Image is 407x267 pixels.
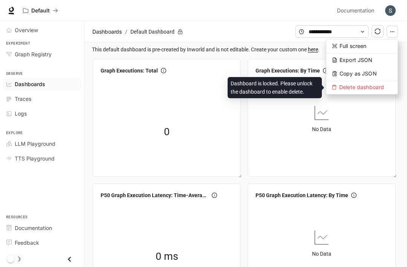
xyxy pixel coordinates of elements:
a: Documentation [3,221,81,235]
p: Default [31,8,50,14]
span: Documentation [337,6,374,15]
span: Export JSON [340,57,373,63]
span: info-circle [323,68,328,73]
article: No Data [312,125,331,133]
button: User avatar [383,3,398,18]
span: info-circle [212,193,217,198]
a: Overview [3,23,81,37]
span: P50 Graph Execution Latency: By Time [256,191,348,199]
span: sync [375,28,381,34]
button: Full screen [326,40,398,53]
span: Copy as JSON [340,70,377,77]
span: Full screen [340,43,367,49]
div: Dashboard is locked. Please unlock the dashboard to enable delete. [228,77,322,98]
a: LLM Playground [3,137,81,150]
button: All workspaces [20,3,61,18]
span: Dashboards [15,80,45,88]
span: Dark mode toggle [7,255,14,263]
span: Delete dashboard [326,81,398,94]
span: Graph Executions: By Time [256,66,320,75]
span: Dashboards [92,27,122,36]
a: Traces [3,92,81,105]
a: Feedback [3,236,81,249]
a: TTS Playground [3,152,81,165]
article: No Data [312,250,331,258]
a: here [308,46,318,52]
span: Documentation [15,224,52,232]
span: Traces [15,95,31,103]
span: This default dashboard is pre-created by Inworld and is not editable. Create your custom one . [92,45,401,54]
button: Dashboards [90,27,124,36]
a: Graph Registry [3,48,81,61]
span: 0 ms [156,248,178,264]
button: Close drawer [61,252,78,267]
article: Default Dashboard [129,25,176,39]
span: delete [332,85,337,90]
button: Copy as JSON [326,67,398,81]
span: P50 Graph Execution Latency: Time-Averaged [101,191,209,199]
button: Export JSON [326,54,398,67]
span: 0 [164,124,170,140]
a: Documentation [334,3,380,18]
span: TTS Playground [15,154,55,162]
img: User avatar [385,5,396,16]
span: Graph Registry [15,50,52,58]
span: info-circle [161,68,166,73]
span: LLM Playground [15,140,55,148]
span: Logs [15,110,27,117]
a: Logs [3,107,81,120]
span: Overview [15,26,38,34]
span: Feedback [15,239,39,247]
span: Graph Executions: Total [101,66,158,75]
a: Dashboards [3,77,81,91]
span: / [125,28,127,36]
span: info-circle [351,193,357,198]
